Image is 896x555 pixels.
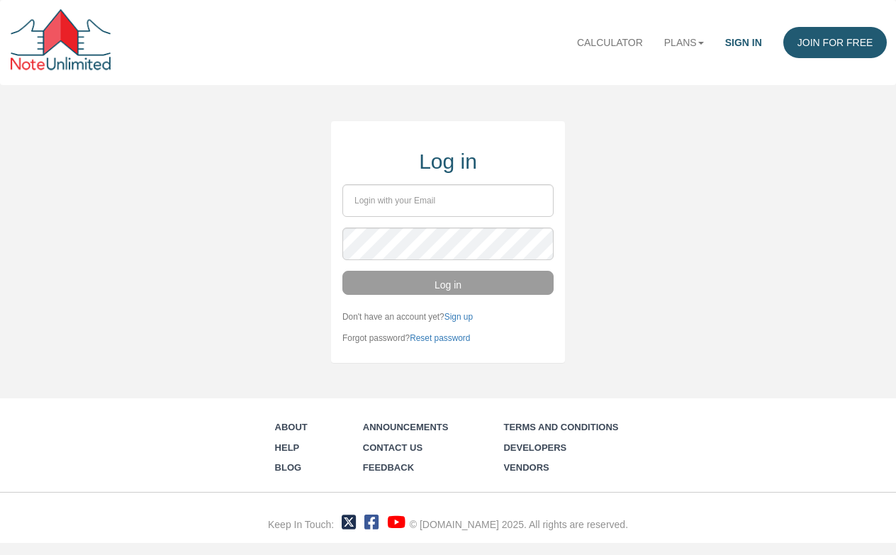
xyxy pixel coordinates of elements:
[783,27,887,58] a: Join for FREE
[342,312,473,322] small: Don't have an account yet?
[444,312,473,322] a: Sign up
[503,462,549,473] a: Vendors
[342,333,470,343] small: Forgot password?
[275,422,308,432] a: About
[275,442,300,453] a: Help
[503,422,618,432] a: Terms and Conditions
[410,517,628,532] div: © [DOMAIN_NAME] 2025. All rights are reserved.
[363,462,414,473] a: Feedback
[363,442,422,453] a: Contact Us
[410,333,470,343] a: Reset password
[342,147,554,177] div: Log in
[715,27,773,58] a: Sign in
[654,27,715,58] a: Plans
[342,271,554,295] button: Log in
[268,517,334,532] div: Keep In Touch:
[275,462,302,473] a: Blog
[342,184,554,217] input: Login with your Email
[363,422,449,432] a: Announcements
[566,27,654,58] a: Calculator
[503,442,566,453] a: Developers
